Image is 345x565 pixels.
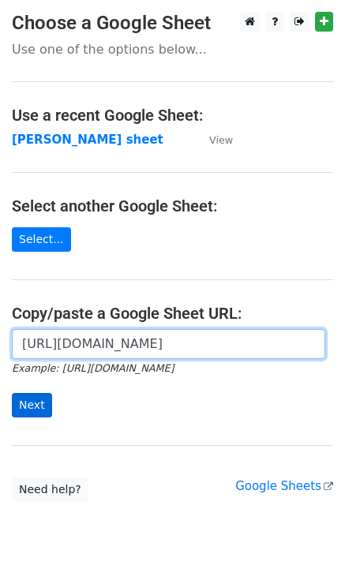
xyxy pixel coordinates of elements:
a: Google Sheets [235,479,333,493]
h4: Use a recent Google Sheet: [12,106,333,125]
a: Select... [12,227,71,252]
input: Next [12,393,52,417]
a: [PERSON_NAME] sheet [12,133,163,147]
h4: Select another Google Sheet: [12,196,333,215]
h4: Copy/paste a Google Sheet URL: [12,304,333,323]
iframe: Chat Widget [266,489,345,565]
a: Need help? [12,477,88,502]
input: Paste your Google Sheet URL here [12,329,325,359]
h3: Choose a Google Sheet [12,12,333,35]
small: Example: [URL][DOMAIN_NAME] [12,362,174,374]
small: View [209,134,233,146]
p: Use one of the options below... [12,41,333,58]
a: View [193,133,233,147]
